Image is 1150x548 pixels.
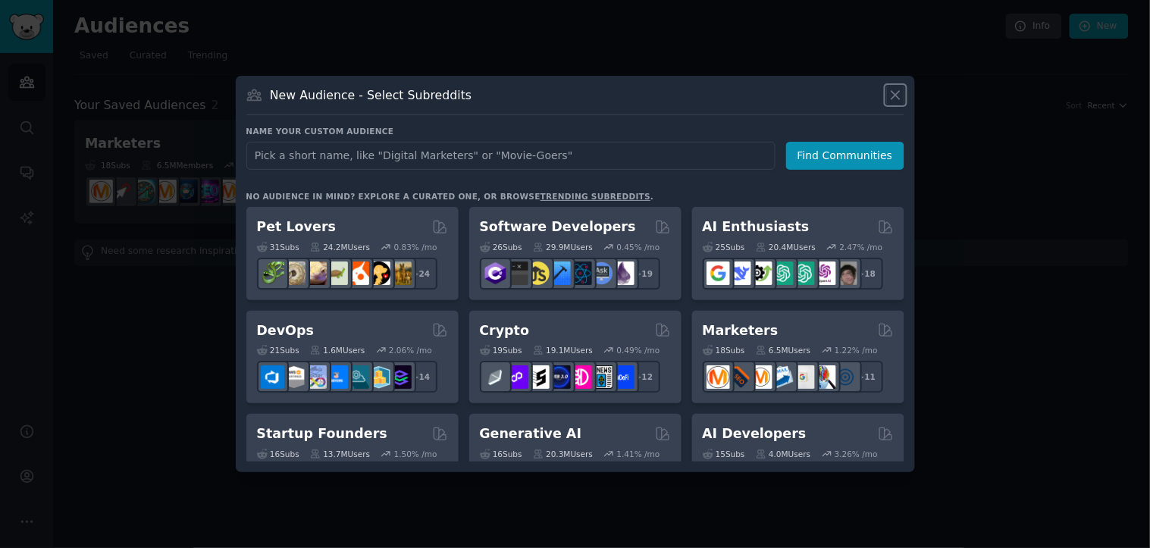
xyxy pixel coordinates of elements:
[569,261,592,285] img: reactnative
[394,242,437,252] div: 0.83 % /mo
[611,261,635,285] img: elixir
[617,242,660,252] div: 0.45 % /mo
[791,365,815,389] img: googleads
[480,242,522,252] div: 26 Sub s
[770,365,794,389] img: Emailmarketing
[628,258,660,290] div: + 19
[611,365,635,389] img: defi_
[367,261,390,285] img: PetAdvice
[367,365,390,389] img: aws_cdk
[703,218,810,236] h2: AI Enthusiasts
[257,345,299,355] div: 21 Sub s
[310,242,370,252] div: 24.2M Users
[484,365,507,389] img: ethfinance
[246,191,654,202] div: No audience in mind? Explore a curated one, or browse .
[590,365,613,389] img: CryptoNews
[257,321,315,340] h2: DevOps
[703,242,745,252] div: 25 Sub s
[406,361,437,393] div: + 14
[505,261,528,285] img: software
[406,258,437,290] div: + 24
[389,345,432,355] div: 2.06 % /mo
[257,424,387,443] h2: Startup Founders
[835,449,878,459] div: 3.26 % /mo
[617,449,660,459] div: 1.41 % /mo
[617,345,660,355] div: 0.49 % /mo
[628,361,660,393] div: + 12
[270,87,472,103] h3: New Audience - Select Subreddits
[261,261,284,285] img: herpetology
[756,345,811,355] div: 6.5M Users
[851,258,883,290] div: + 18
[484,261,507,285] img: csharp
[756,242,816,252] div: 20.4M Users
[749,365,772,389] img: AskMarketing
[257,449,299,459] div: 16 Sub s
[851,361,883,393] div: + 11
[480,345,522,355] div: 19 Sub s
[569,365,592,389] img: defiblockchain
[834,261,857,285] img: ArtificalIntelligence
[526,365,550,389] img: ethstaker
[261,365,284,389] img: azuredevops
[282,365,306,389] img: AWS_Certified_Experts
[707,365,730,389] img: content_marketing
[388,261,412,285] img: dogbreed
[282,261,306,285] img: ballpython
[786,142,904,170] button: Find Communities
[346,365,369,389] img: platformengineering
[590,261,613,285] img: AskComputerScience
[749,261,772,285] img: AItoolsCatalog
[791,261,815,285] img: chatgpt_prompts_
[480,449,522,459] div: 16 Sub s
[246,126,904,136] h3: Name your custom audience
[840,242,883,252] div: 2.47 % /mo
[388,365,412,389] img: PlatformEngineers
[480,218,636,236] h2: Software Developers
[703,321,779,340] h2: Marketers
[257,218,337,236] h2: Pet Lovers
[813,261,836,285] img: OpenAIDev
[813,365,836,389] img: MarketingResearch
[703,449,745,459] div: 15 Sub s
[703,345,745,355] div: 18 Sub s
[310,345,365,355] div: 1.6M Users
[257,242,299,252] div: 31 Sub s
[324,261,348,285] img: turtle
[728,365,751,389] img: bigseo
[541,192,650,201] a: trending subreddits
[303,261,327,285] img: leopardgeckos
[533,242,593,252] div: 29.9M Users
[756,449,811,459] div: 4.0M Users
[703,424,807,443] h2: AI Developers
[770,261,794,285] img: chatgpt_promptDesign
[480,424,582,443] h2: Generative AI
[324,365,348,389] img: DevOpsLinks
[505,365,528,389] img: 0xPolygon
[526,261,550,285] img: learnjavascript
[346,261,369,285] img: cockatiel
[394,449,437,459] div: 1.50 % /mo
[728,261,751,285] img: DeepSeek
[246,142,776,170] input: Pick a short name, like "Digital Marketers" or "Movie-Goers"
[707,261,730,285] img: GoogleGeminiAI
[310,449,370,459] div: 13.7M Users
[835,345,878,355] div: 1.22 % /mo
[533,345,593,355] div: 19.1M Users
[480,321,530,340] h2: Crypto
[547,261,571,285] img: iOSProgramming
[303,365,327,389] img: Docker_DevOps
[547,365,571,389] img: web3
[834,365,857,389] img: OnlineMarketing
[533,449,593,459] div: 20.3M Users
